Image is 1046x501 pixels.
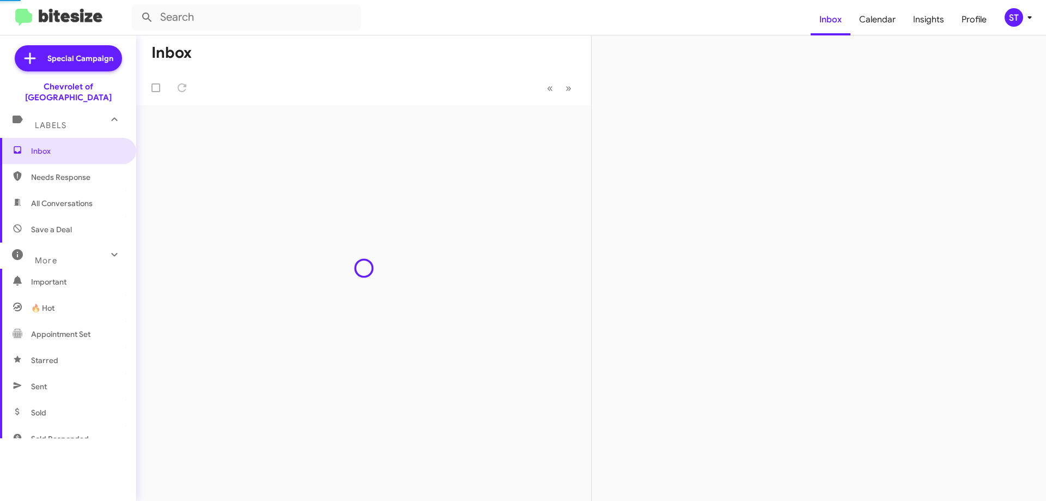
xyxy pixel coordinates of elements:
a: Calendar [850,4,904,35]
span: Important [31,276,124,287]
span: Inbox [31,146,124,156]
h1: Inbox [151,44,192,62]
a: Insights [904,4,953,35]
span: Needs Response [31,172,124,183]
span: Sold Responded [31,433,89,444]
span: » [565,81,571,95]
span: Special Campaign [47,53,113,64]
span: Save a Deal [31,224,72,235]
a: Special Campaign [15,45,122,71]
span: All Conversations [31,198,93,209]
span: Starred [31,355,58,366]
span: Appointment Set [31,329,90,340]
a: Inbox [811,4,850,35]
input: Search [132,4,361,31]
button: Previous [540,77,560,99]
a: Profile [953,4,995,35]
span: Sent [31,381,47,392]
span: More [35,256,57,265]
button: ST [995,8,1034,27]
span: Labels [35,120,66,130]
div: ST [1005,8,1023,27]
span: Sold [31,407,46,418]
span: 🔥 Hot [31,303,54,313]
span: « [547,81,553,95]
button: Next [559,77,578,99]
nav: Page navigation example [541,77,578,99]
